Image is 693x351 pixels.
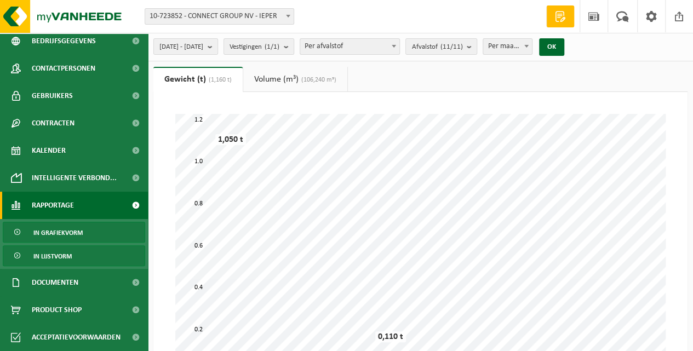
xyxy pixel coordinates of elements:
[32,27,96,55] span: Bedrijfsgegevens
[32,110,75,137] span: Contracten
[206,77,232,83] span: (1,160 t)
[215,134,246,145] div: 1,050 t
[32,296,82,324] span: Product Shop
[299,77,336,83] span: (106,240 m³)
[405,38,477,55] button: Afvalstof(11/11)
[539,38,564,56] button: OK
[145,8,294,25] span: 10-723852 - CONNECT GROUP NV - IEPER
[440,43,462,50] count: (11/11)
[300,39,399,54] span: Per afvalstof
[32,137,66,164] span: Kalender
[3,222,145,243] a: In grafiekvorm
[224,38,294,55] button: Vestigingen(1/1)
[33,222,83,243] span: In grafiekvorm
[159,39,203,55] span: [DATE] - [DATE]
[145,9,294,24] span: 10-723852 - CONNECT GROUP NV - IEPER
[411,39,462,55] span: Afvalstof
[230,39,279,55] span: Vestigingen
[32,55,95,82] span: Contactpersonen
[265,43,279,50] count: (1/1)
[375,331,406,342] div: 0,110 t
[3,245,145,266] a: In lijstvorm
[153,38,218,55] button: [DATE] - [DATE]
[33,246,72,267] span: In lijstvorm
[483,39,532,54] span: Per maand
[243,67,347,92] a: Volume (m³)
[300,38,400,55] span: Per afvalstof
[32,324,121,351] span: Acceptatievoorwaarden
[483,38,532,55] span: Per maand
[153,67,243,92] a: Gewicht (t)
[32,82,73,110] span: Gebruikers
[32,269,78,296] span: Documenten
[32,164,117,192] span: Intelligente verbond...
[32,192,74,219] span: Rapportage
